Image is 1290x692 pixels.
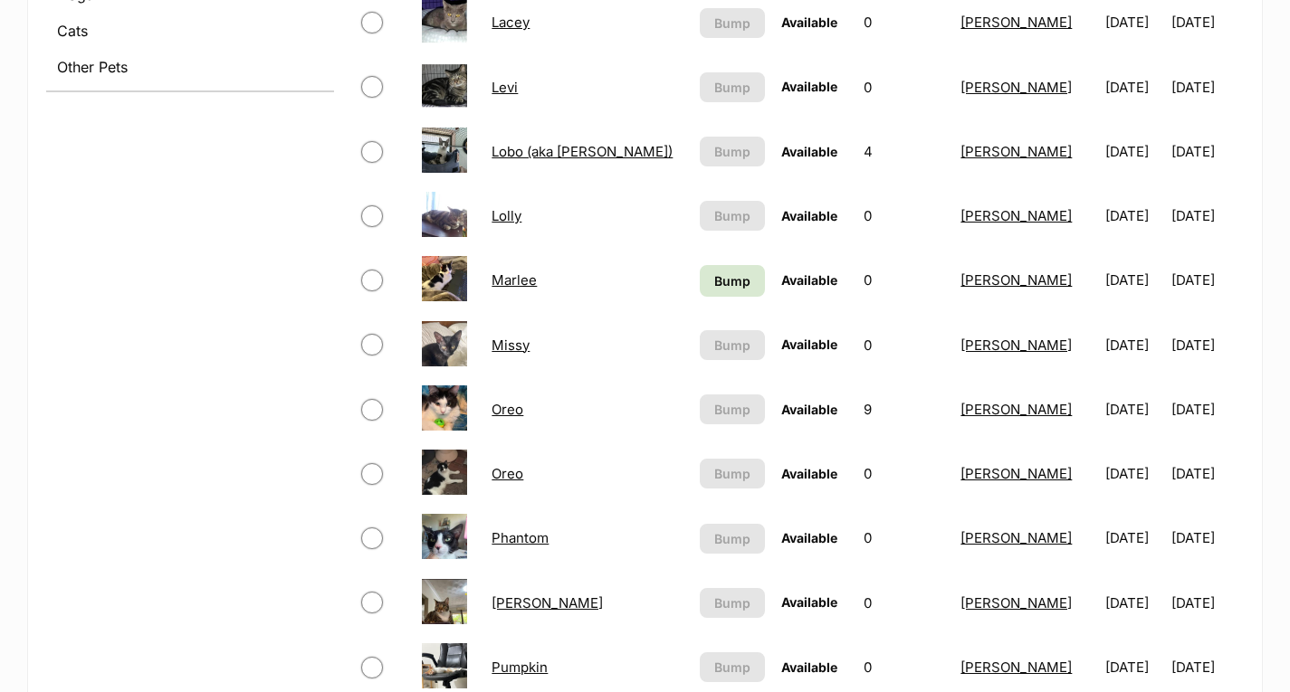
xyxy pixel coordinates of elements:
[781,402,837,417] span: Available
[781,337,837,352] span: Available
[492,79,518,96] a: Levi
[960,79,1072,96] a: [PERSON_NAME]
[960,143,1072,160] a: [PERSON_NAME]
[492,465,523,482] a: Oreo
[1098,572,1169,634] td: [DATE]
[492,14,530,31] a: Lacey
[714,206,750,225] span: Bump
[700,265,766,297] a: Bump
[1098,185,1169,247] td: [DATE]
[1171,249,1242,311] td: [DATE]
[856,185,952,247] td: 0
[1098,507,1169,569] td: [DATE]
[1171,185,1242,247] td: [DATE]
[1098,249,1169,311] td: [DATE]
[960,594,1072,611] a: [PERSON_NAME]
[700,8,766,38] button: Bump
[960,465,1072,482] a: [PERSON_NAME]
[1171,572,1242,634] td: [DATE]
[714,464,750,483] span: Bump
[714,271,750,290] span: Bump
[856,378,952,441] td: 9
[781,144,837,159] span: Available
[714,142,750,161] span: Bump
[1171,442,1242,505] td: [DATE]
[700,652,766,682] button: Bump
[1098,120,1169,183] td: [DATE]
[1171,314,1242,376] td: [DATE]
[492,594,603,611] a: [PERSON_NAME]
[856,120,952,183] td: 4
[700,588,766,618] button: Bump
[856,442,952,505] td: 0
[700,137,766,166] button: Bump
[856,249,952,311] td: 0
[960,659,1072,676] a: [PERSON_NAME]
[700,72,766,102] button: Bump
[856,507,952,569] td: 0
[1098,56,1169,118] td: [DATE]
[1171,507,1242,569] td: [DATE]
[714,529,750,548] span: Bump
[492,143,673,160] a: Lobo (aka [PERSON_NAME])
[422,192,467,237] img: Lolly
[781,14,837,30] span: Available
[714,400,750,419] span: Bump
[492,659,548,676] a: Pumpkin
[1171,56,1242,118] td: [DATE]
[960,529,1072,546] a: [PERSON_NAME]
[1098,442,1169,505] td: [DATE]
[714,336,750,355] span: Bump
[781,530,837,545] span: Available
[700,201,766,231] button: Bump
[700,394,766,424] button: Bump
[781,594,837,610] span: Available
[960,207,1072,224] a: [PERSON_NAME]
[960,337,1072,354] a: [PERSON_NAME]
[1171,120,1242,183] td: [DATE]
[46,14,334,47] a: Cats
[1098,378,1169,441] td: [DATE]
[1098,314,1169,376] td: [DATE]
[960,14,1072,31] a: [PERSON_NAME]
[700,524,766,554] button: Bump
[960,401,1072,418] a: [PERSON_NAME]
[781,659,837,675] span: Available
[781,466,837,481] span: Available
[714,658,750,677] span: Bump
[700,330,766,360] button: Bump
[781,208,837,223] span: Available
[714,78,750,97] span: Bump
[492,529,549,546] a: Phantom
[714,593,750,612] span: Bump
[492,207,521,224] a: Lolly
[781,79,837,94] span: Available
[856,572,952,634] td: 0
[856,314,952,376] td: 0
[856,56,952,118] td: 0
[714,14,750,33] span: Bump
[492,271,537,289] a: Marlee
[960,271,1072,289] a: [PERSON_NAME]
[492,337,530,354] a: Missy
[781,272,837,288] span: Available
[700,459,766,488] button: Bump
[1171,378,1242,441] td: [DATE]
[46,51,334,83] a: Other Pets
[492,401,523,418] a: Oreo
